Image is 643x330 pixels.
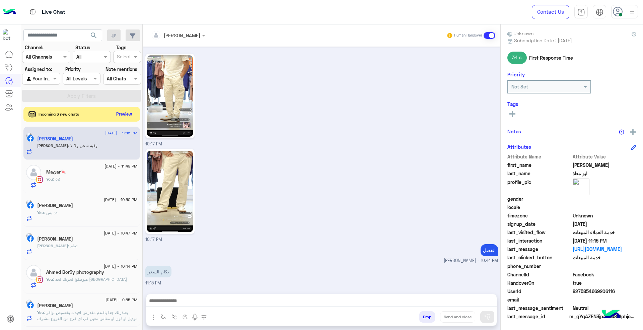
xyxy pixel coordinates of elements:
[507,161,571,169] span: first_name
[573,305,637,312] span: 0
[529,54,573,61] span: First Response Time
[46,277,53,282] span: You
[145,266,171,277] p: 13/8/2025, 11:15 PM
[169,311,180,322] button: Trigger scenario
[573,271,637,278] span: 0
[573,170,637,177] span: ابو معاذ
[26,200,32,206] img: picture
[37,136,73,142] h5: احمد ابو معاذ
[507,296,571,303] span: email
[507,170,571,177] span: last_name
[36,276,43,283] img: Instagram
[65,66,81,73] label: Priority
[630,129,636,135] img: add
[573,195,637,202] span: null
[46,177,53,182] span: You
[149,313,157,321] img: send attachment
[27,302,34,309] img: Facebook
[507,179,571,194] span: profile_pic
[507,229,571,236] span: last_visited_flow
[37,143,68,148] span: [PERSON_NAME]
[183,314,188,320] img: create order
[105,297,137,303] span: [DATE] - 9:55 PM
[507,254,571,261] span: last_clicked_button
[116,44,126,51] label: Tags
[569,313,636,320] span: m_gYqAZEN3jpAZsA8WphjcHw1Tr2SzehoGIdSV1aQ_UUsa2wcIIYexmAGXh6qmX7f33Aldf8Y2CE-qvJcJtV5hGg
[484,314,491,320] img: send message
[26,300,32,306] img: picture
[599,303,623,327] img: hulul-logo.png
[507,220,571,227] span: signup_date
[573,237,637,244] span: 2025-08-13T20:15:52.1411569Z
[104,197,137,203] span: [DATE] - 10:50 PM
[573,296,637,303] span: null
[573,229,637,236] span: خدمة العملاء المبيعات
[86,29,102,44] button: search
[46,269,104,275] h5: Ahmed Bor3y photography
[444,258,498,264] span: [PERSON_NAME] - 10:44 PM
[577,8,585,16] img: tab
[22,90,141,102] button: Apply Filters
[507,263,571,270] span: phone_number
[419,311,435,323] button: Drop
[514,37,572,44] span: Subscription Date : [DATE]
[68,243,77,248] span: تمام
[201,315,207,320] img: make a call
[158,311,169,322] button: select flow
[573,220,637,227] span: 2025-04-24T09:51:08.471Z
[507,195,571,202] span: gender
[619,129,624,135] img: notes
[28,8,37,16] img: tab
[75,44,90,51] label: Status
[596,8,603,16] img: tab
[26,165,41,180] img: defaultAdmin.png
[145,141,162,146] span: 10:17 PM
[507,313,568,320] span: last_message_id
[145,237,162,242] span: 10:17 PM
[507,153,571,160] span: Attribute Name
[104,263,137,269] span: [DATE] - 10:44 PM
[37,303,73,309] h5: Yossef Hassan Khalifa
[147,151,193,232] img: 530008440_1829454740939643_1960878554081614243_n.jpg
[573,254,637,261] span: خدمة المبيعات
[3,5,16,19] img: Logo
[25,66,52,73] label: Assigned to:
[37,310,44,315] span: You
[507,212,571,219] span: timezone
[37,203,73,208] h5: Karim Yassen
[27,202,34,209] img: Facebook
[532,5,569,19] a: Contact Us
[37,210,44,215] span: You
[573,179,589,195] img: picture
[90,31,98,40] span: search
[105,66,137,73] label: Note mentions
[37,243,68,248] span: [PERSON_NAME]
[440,311,475,323] button: Send and close
[36,176,43,183] img: Instagram
[573,204,637,211] span: null
[507,237,571,244] span: last_interaction
[573,161,637,169] span: احمد
[454,33,482,38] small: Human Handover
[573,288,637,295] span: 8275854669206116
[104,230,137,236] span: [DATE] - 10:47 PM
[53,277,127,282] span: هيوصلوا لحرتك لحد باب البيت
[573,153,637,160] span: Attribute Value
[191,313,199,321] img: send voice note
[507,144,531,150] h6: Attributes
[171,314,177,320] img: Trigger scenario
[507,204,571,211] span: locale
[46,169,66,175] h5: Maنar🍬
[27,235,34,242] img: Facebook
[53,177,60,182] span: 32
[25,44,44,51] label: Channel:
[481,244,498,256] p: 13/8/2025, 10:44 PM
[507,30,533,37] span: Unknown
[507,52,527,64] span: 34 s
[37,236,73,242] h5: Kareem Sayed
[180,311,191,322] button: create order
[507,271,571,278] span: ChannelId
[160,314,166,320] img: select flow
[507,305,571,312] span: last_message_sentiment
[507,279,571,286] span: HandoverOn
